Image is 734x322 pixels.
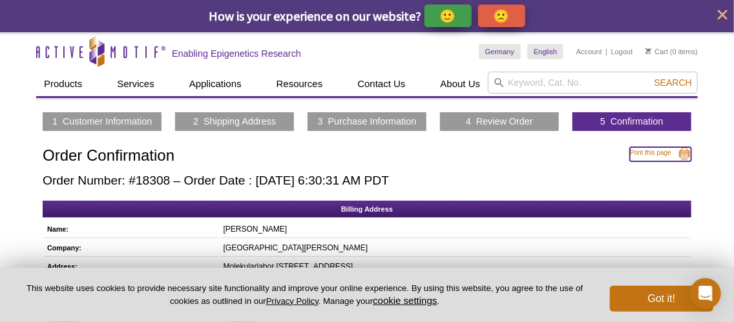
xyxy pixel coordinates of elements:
button: close [715,6,731,23]
a: 3 Purchase Information [318,116,417,127]
li: (0 items) [645,44,698,59]
a: 2 Shipping Address [193,116,276,127]
h2: Order Number: #18308 – Order Date : [DATE] 6:30:31 AM PDT [43,174,691,188]
p: This website uses cookies to provide necessary site functionality and improve your online experie... [21,283,589,307]
a: Products [36,72,90,96]
a: 4 Review Order [466,116,533,127]
a: Resources [269,72,331,96]
p: 🙁 [494,8,510,24]
li: | [605,44,607,59]
td: [PERSON_NAME] [220,221,690,238]
a: Germany [479,44,521,59]
h5: Name: [47,223,213,235]
a: English [527,44,563,59]
a: Privacy Policy [266,296,319,306]
a: Services [109,72,162,96]
td: [GEOGRAPHIC_DATA][PERSON_NAME] [220,239,690,257]
p: 🙂 [440,8,456,24]
span: How is your experience on our website? [209,8,422,24]
button: cookie settings [373,295,437,306]
button: Got it! [610,286,713,312]
h2: Billing Address [43,201,691,217]
a: Contact Us [350,72,413,96]
h2: Enabling Epigenetics Research [172,48,301,59]
a: Logout [611,47,633,56]
span: Search [655,77,692,88]
h1: Order Confirmation [43,147,691,166]
a: 1 Customer Information [52,116,152,127]
a: Applications [182,72,249,96]
a: Account [576,47,602,56]
img: Your Cart [645,48,651,54]
a: Cart [645,47,668,56]
h5: Company: [47,242,213,254]
h5: Address: [47,261,213,272]
a: 5 Confirmation [600,116,664,127]
a: About Us [433,72,488,96]
div: Open Intercom Messenger [690,278,721,309]
a: Print this page [630,147,691,161]
td: Molekularlabor [STREET_ADDRESS] [220,258,690,276]
button: Search [651,77,696,88]
input: Keyword, Cat. No. [488,72,698,94]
